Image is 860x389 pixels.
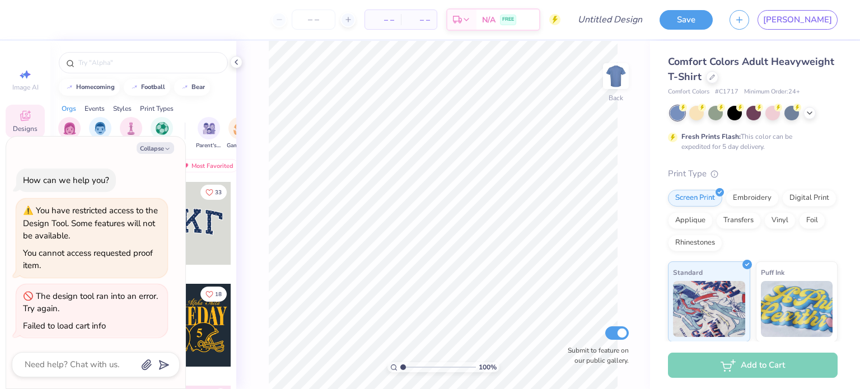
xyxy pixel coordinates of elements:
div: Rhinestones [668,235,722,251]
span: # C1717 [715,87,739,97]
img: Sorority Image [63,122,76,135]
input: Untitled Design [569,8,651,31]
span: Image AI [12,83,39,92]
button: Like [200,185,227,200]
input: – – [292,10,335,30]
div: Vinyl [764,212,796,229]
button: filter button [88,117,113,150]
span: Game Day [227,142,253,150]
span: Designs [13,124,38,133]
button: football [124,79,170,96]
span: – – [372,14,394,26]
div: How can we help you? [23,175,109,186]
label: Submit to feature on our public gallery. [562,345,629,365]
span: – – [408,14,430,26]
img: Back [605,65,627,87]
span: Standard [673,266,703,278]
span: FREE [502,16,514,24]
span: Minimum Order: 24 + [744,87,800,97]
button: Collapse [137,142,174,154]
div: Back [609,93,623,103]
span: 18 [215,292,222,297]
span: Comfort Colors Adult Heavyweight T-Shirt [668,55,834,83]
img: Game Day Image [233,122,246,135]
div: Styles [113,104,132,114]
button: filter button [196,117,222,150]
img: Club Image [125,122,137,135]
span: 33 [215,190,222,195]
div: filter for Fraternity [88,117,113,150]
div: Foil [799,212,825,229]
div: filter for Sports [151,117,173,150]
button: Like [200,287,227,302]
div: Most Favorited [175,159,239,172]
input: Try "Alpha" [77,57,221,68]
button: filter button [58,117,81,150]
div: Events [85,104,105,114]
div: Print Types [140,104,174,114]
div: Transfers [716,212,761,229]
div: football [141,84,165,90]
span: Parent's Weekend [196,142,222,150]
span: N/A [482,14,496,26]
button: filter button [120,117,142,150]
strong: Fresh Prints Flash: [681,132,741,141]
div: filter for Sorority [58,117,81,150]
img: Fraternity Image [94,122,106,135]
div: Orgs [62,104,76,114]
div: homecoming [76,84,115,90]
button: homecoming [59,79,120,96]
div: Digital Print [782,190,836,207]
img: Sports Image [156,122,169,135]
div: The design tool ran into an error. Try again. [23,290,158,315]
div: Print Type [668,167,838,180]
img: Standard [673,281,745,337]
span: 100 % [479,362,497,372]
div: filter for Club [120,117,142,150]
div: This color can be expedited for 5 day delivery. [681,132,819,152]
div: bear [191,84,205,90]
button: bear [174,79,210,96]
img: Parent's Weekend Image [203,122,216,135]
span: [PERSON_NAME] [763,13,832,26]
div: Embroidery [726,190,779,207]
img: trend_line.gif [180,84,189,91]
a: [PERSON_NAME] [758,10,838,30]
span: Comfort Colors [668,87,709,97]
div: filter for Game Day [227,117,253,150]
div: Screen Print [668,190,722,207]
img: trend_line.gif [130,84,139,91]
div: Failed to load cart info [23,320,106,331]
div: You have restricted access to the Design Tool. Some features will not be available. [23,205,158,241]
button: filter button [227,117,253,150]
img: Puff Ink [761,281,833,337]
span: Puff Ink [761,266,784,278]
div: filter for Parent's Weekend [196,117,222,150]
div: You cannot access requested proof item. [23,247,153,271]
button: Save [660,10,713,30]
button: filter button [151,117,173,150]
div: Applique [668,212,713,229]
img: trend_line.gif [65,84,74,91]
